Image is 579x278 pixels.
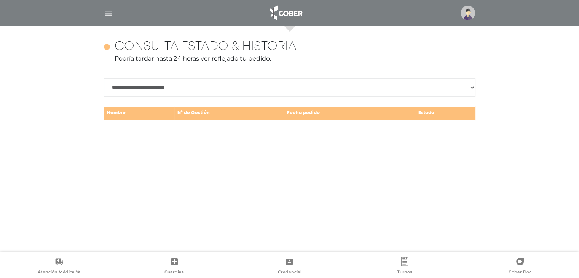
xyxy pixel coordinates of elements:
[2,257,117,276] a: Atención Médica Ya
[347,257,463,276] a: Turnos
[461,6,475,20] img: profile-placeholder.svg
[115,40,303,54] h4: Consulta estado & historial
[174,106,284,120] td: N° de Gestión
[104,8,113,18] img: Cober_menu-lines-white.svg
[284,106,395,120] td: Fecha pedido
[164,269,184,276] span: Guardias
[397,269,412,276] span: Turnos
[266,4,306,22] img: logo_cober_home-white.png
[38,269,81,276] span: Atención Médica Ya
[232,257,347,276] a: Credencial
[462,257,577,276] a: Cober Doc
[395,106,458,120] td: Estado
[117,257,232,276] a: Guardias
[278,269,301,276] span: Credencial
[104,106,174,120] td: Nombre
[509,269,531,276] span: Cober Doc
[104,54,475,63] p: Podría tardar hasta 24 horas ver reflejado tu pedido.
